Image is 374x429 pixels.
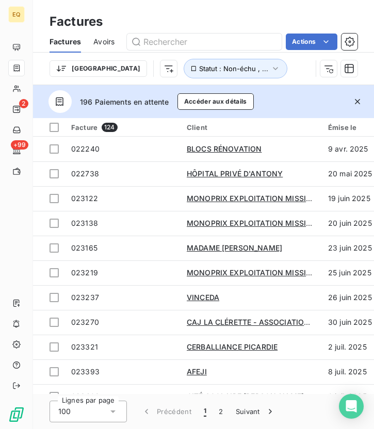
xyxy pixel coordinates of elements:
span: HÔPITAL PRIVÉ D'ANTONY [187,169,283,178]
span: BLOCS RÉNOVATION [187,144,262,153]
span: CITÉ SCOLAIRE [PERSON_NAME] [187,392,304,401]
span: MONOPRIX EXPLOITATION MISSION HANDICAP [187,194,359,203]
h3: Factures [50,12,103,31]
input: Rechercher [127,34,282,50]
span: MONOPRIX EXPLOITATION MISSION HANDICAP [187,268,359,277]
span: 2 [19,99,28,108]
div: EQ [8,6,25,23]
img: Logo LeanPay [8,406,25,423]
span: 023122 [71,194,98,203]
span: 023165 [71,243,97,252]
div: Client [187,123,316,131]
button: 2 [213,401,229,422]
span: 022738 [71,169,99,178]
span: 023270 [71,318,99,326]
span: 100 [58,406,71,417]
span: 023237 [71,293,99,302]
span: Facture [71,123,97,131]
span: +99 [11,140,28,150]
span: 023393 [71,367,100,376]
button: Précédent [135,401,198,422]
span: 124 [102,123,117,132]
span: 023408 [71,392,100,401]
button: [GEOGRAPHIC_DATA] [50,60,147,77]
span: 196 Paiements en attente [80,96,169,107]
span: VINCEDA [187,293,219,302]
button: 1 [198,401,213,422]
button: Actions [286,34,337,50]
button: Suivant [230,401,282,422]
span: 023321 [71,342,98,351]
span: MONOPRIX EXPLOITATION MISSION HANDICAP [187,219,359,227]
span: AFEJI [187,367,207,376]
span: Factures [50,37,81,47]
span: CERBALLIANCE PICARDIE [187,342,278,351]
span: MADAME [PERSON_NAME] [187,243,282,252]
button: Statut : Non-échu , ... [184,59,287,78]
span: Avoirs [93,37,115,47]
span: CAJ LA CLÉRETTE - ASSOCIATION PAPILLONS [187,318,353,326]
span: 1 [204,406,206,417]
button: Accéder aux détails [177,93,254,110]
div: Open Intercom Messenger [339,394,364,419]
span: Statut : Non-échu , ... [199,64,268,73]
span: 023138 [71,219,98,227]
span: 023219 [71,268,98,277]
span: 022240 [71,144,100,153]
